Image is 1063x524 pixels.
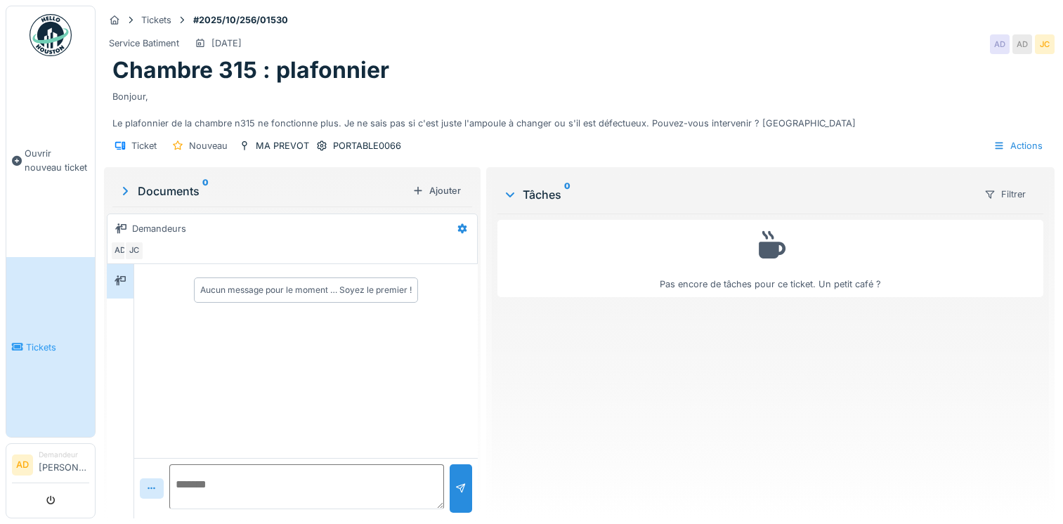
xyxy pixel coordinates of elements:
div: Demandeur [39,450,89,460]
div: Pas encore de tâches pour ce ticket. Un petit café ? [507,226,1034,292]
h1: Chambre 315 : plafonnier [112,57,389,84]
div: Tickets [141,13,171,27]
div: Filtrer [978,184,1032,204]
div: Tâches [503,186,972,203]
sup: 0 [564,186,570,203]
div: Ticket [131,139,157,152]
div: AD [990,34,1010,54]
strong: #2025/10/256/01530 [188,13,294,27]
div: AD [1012,34,1032,54]
img: Badge_color-CXgf-gQk.svg [30,14,72,56]
div: [DATE] [211,37,242,50]
span: Ouvrir nouveau ticket [25,147,89,173]
a: Tickets [6,257,95,437]
a: Ouvrir nouveau ticket [6,64,95,257]
div: PORTABLE0066 [333,139,401,152]
div: Nouveau [189,139,228,152]
div: JC [1035,34,1055,54]
div: Aucun message pour le moment … Soyez le premier ! [200,284,412,296]
div: JC [124,241,144,261]
li: [PERSON_NAME] [39,450,89,480]
div: MA PREVOT [256,139,309,152]
a: AD Demandeur[PERSON_NAME] [12,450,89,483]
div: Bonjour, Le plafonnier de la chambre n315 ne fonctionne plus. Je ne sais pas si c'est juste l'amp... [112,84,1046,131]
div: Documents [118,183,407,199]
div: AD [110,241,130,261]
div: Demandeurs [132,222,186,235]
span: Tickets [26,341,89,354]
div: Service Batiment [109,37,179,50]
sup: 0 [202,183,209,199]
li: AD [12,454,33,476]
div: Actions [987,136,1049,156]
div: Ajouter [407,181,467,200]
